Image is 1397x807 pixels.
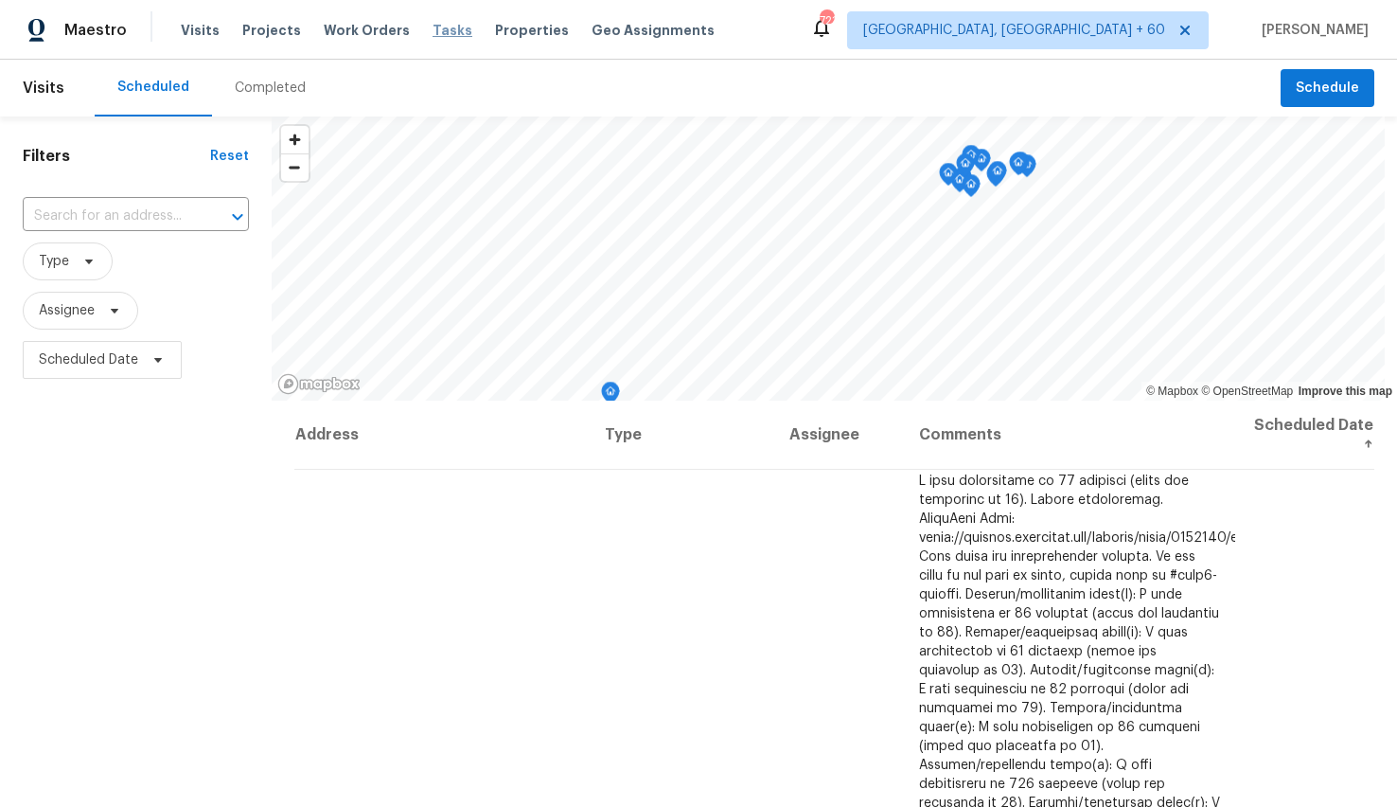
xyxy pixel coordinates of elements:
div: Reset [210,147,249,166]
button: Zoom out [281,153,309,181]
th: Address [294,401,590,470]
span: Work Orders [324,21,410,40]
div: Completed [235,79,306,98]
th: Type [590,401,774,470]
th: Comments [904,401,1235,470]
span: Properties [495,21,569,40]
div: Map marker [1017,154,1036,184]
canvas: Map [272,117,1385,401]
button: Schedule [1281,69,1374,108]
div: Map marker [939,163,958,192]
div: Map marker [962,145,981,174]
div: Map marker [956,153,975,183]
button: Zoom in [281,126,309,153]
div: Map marker [950,170,969,199]
div: Scheduled [117,78,189,97]
span: Zoom out [281,154,309,181]
span: [PERSON_NAME] [1254,21,1369,40]
span: Tasks [433,24,472,37]
span: Scheduled Date [39,350,138,369]
span: Maestro [64,21,127,40]
div: Map marker [962,174,981,204]
div: Map marker [1011,152,1030,181]
span: Visits [23,67,64,109]
th: Scheduled Date ↑ [1235,401,1374,470]
input: Search for an address... [23,202,196,231]
a: OpenStreetMap [1201,385,1293,398]
span: Geo Assignments [592,21,715,40]
h1: Filters [23,147,210,166]
span: Assignee [39,301,95,320]
div: Map marker [972,149,991,178]
div: Map marker [1009,152,1028,182]
div: Map marker [988,161,1007,190]
a: Mapbox homepage [277,373,361,395]
th: Assignee [774,401,904,470]
button: Open [224,204,251,230]
span: Projects [242,21,301,40]
div: 721 [820,11,833,30]
a: Improve this map [1299,385,1392,398]
div: Map marker [601,382,620,411]
div: Map marker [986,164,1005,193]
span: [GEOGRAPHIC_DATA], [GEOGRAPHIC_DATA] + 60 [863,21,1165,40]
span: Type [39,252,69,271]
a: Mapbox [1146,385,1198,398]
span: Schedule [1296,77,1359,100]
span: Visits [181,21,220,40]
